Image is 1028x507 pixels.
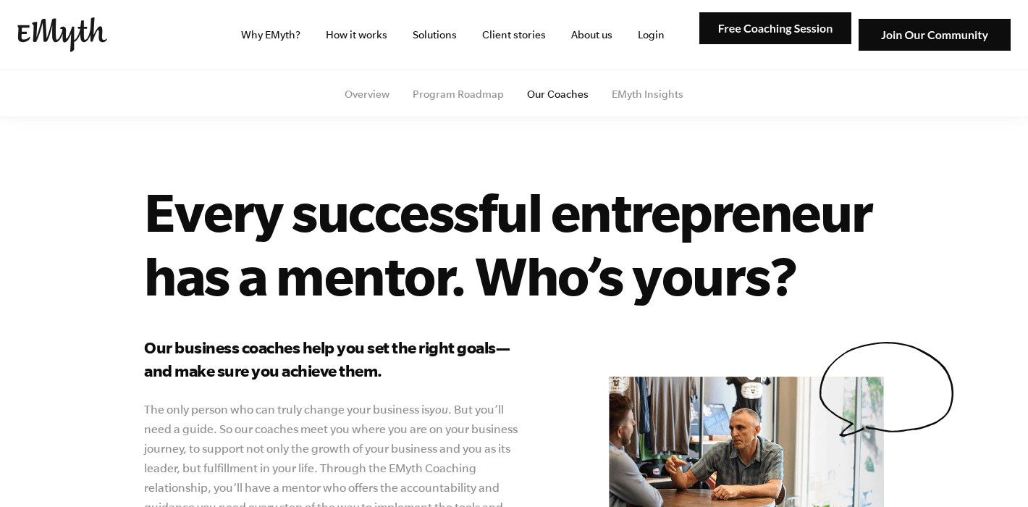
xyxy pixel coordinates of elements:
i: you [429,403,448,416]
img: Join Our Community [859,19,1011,51]
a: Our Coaches [527,88,589,100]
a: Program Roadmap [413,88,504,100]
h1: Every successful entrepreneur has a mentor. Who’s yours? [144,180,954,307]
h3: Our business coaches help you set the right goals—and make sure you achieve them. [144,336,524,382]
img: EMyth [17,17,107,52]
img: Free Coaching Session [699,12,851,45]
a: EMyth Insights [612,88,683,100]
a: Overview [345,88,389,100]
